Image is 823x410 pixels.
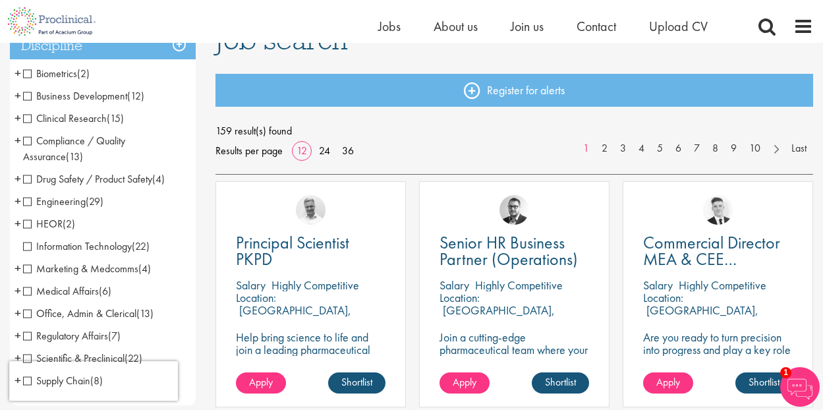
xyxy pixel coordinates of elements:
a: Join us [511,18,544,35]
span: + [14,258,21,278]
span: Location: [440,290,480,305]
span: + [14,326,21,345]
span: (2) [63,217,75,231]
span: Marketing & Medcomms [23,262,138,276]
span: HEOR [23,217,75,231]
span: Apply [453,375,476,389]
span: Compliance / Quality Assurance [23,134,125,163]
span: Salary [236,278,266,293]
span: Scientific & Preclinical [23,351,142,365]
iframe: reCAPTCHA [9,361,178,401]
span: Medical Affairs [23,284,111,298]
a: 2 [595,141,614,156]
span: Biometrics [23,67,77,80]
span: + [14,348,21,368]
span: Drug Safety / Product Safety [23,172,165,186]
span: (22) [132,239,150,253]
span: Clinical Research [23,111,124,125]
span: (15) [107,111,124,125]
span: (13) [136,307,154,320]
span: (4) [138,262,151,276]
span: HEOR [23,217,63,231]
span: Clinical Research [23,111,107,125]
a: Apply [643,372,693,394]
p: Are you ready to turn precision into progress and play a key role in shaping the future of pharma... [643,331,793,381]
a: Apply [440,372,490,394]
a: 3 [613,141,633,156]
img: Nicolas Daniel [703,195,733,225]
span: Information Technology [23,239,150,253]
p: [GEOGRAPHIC_DATA], [GEOGRAPHIC_DATA] [236,303,351,330]
span: + [14,214,21,233]
span: + [14,303,21,323]
span: Scientific & Preclinical [23,351,125,365]
a: 4 [632,141,651,156]
a: Upload CV [649,18,708,35]
span: + [14,108,21,128]
span: (12) [127,89,144,103]
a: Shortlist [735,372,793,394]
span: Biometrics [23,67,90,80]
span: + [14,281,21,301]
a: 12 [292,144,312,158]
span: Medical Affairs [23,284,99,298]
a: 36 [337,144,358,158]
a: 5 [650,141,669,156]
a: Contact [577,18,616,35]
span: Drug Safety / Product Safety [23,172,152,186]
p: [GEOGRAPHIC_DATA], [GEOGRAPHIC_DATA] [440,303,555,330]
a: 9 [724,141,743,156]
span: Regulatory Affairs [23,329,121,343]
span: Senior HR Business Partner (Operations) [440,231,578,270]
span: Information Technology [23,239,132,253]
a: Niklas Kaminski [499,195,529,225]
span: + [14,191,21,211]
span: (7) [108,329,121,343]
span: Business Development [23,89,144,103]
p: Highly Competitive [271,278,359,293]
a: Commercial Director MEA & CEE Partnerships [643,235,793,268]
a: 10 [743,141,767,156]
p: Highly Competitive [475,278,563,293]
span: + [14,86,21,105]
span: + [14,63,21,83]
span: (13) [66,150,83,163]
img: Joshua Bye [296,195,326,225]
p: [GEOGRAPHIC_DATA], [GEOGRAPHIC_DATA] [643,303,758,330]
a: 6 [669,141,688,156]
span: Office, Admin & Clerical [23,307,136,320]
img: Chatbot [780,367,820,407]
a: Last [785,141,813,156]
a: Shortlist [532,372,589,394]
span: 1 [780,367,791,378]
a: Jobs [378,18,401,35]
p: Help bring science to life and join a leading pharmaceutical company to play a key role in delive... [236,331,385,406]
a: Principal Scientist PKPD [236,235,385,268]
span: Salary [643,278,673,293]
span: Engineering [23,194,86,208]
span: Principal Scientist PKPD [236,231,349,270]
a: 8 [706,141,725,156]
span: (2) [77,67,90,80]
a: Senior HR Business Partner (Operations) [440,235,589,268]
a: 1 [577,141,596,156]
a: 24 [314,144,335,158]
a: About us [434,18,478,35]
span: 159 result(s) found [215,121,813,141]
p: Join a cutting-edge pharmaceutical team where your precision and passion for quality will help sh... [440,331,589,394]
span: (6) [99,284,111,298]
span: Salary [440,278,469,293]
span: Apply [656,375,680,389]
span: Engineering [23,194,103,208]
h3: Discipline [10,32,196,60]
span: Location: [643,290,683,305]
span: Commercial Director MEA & CEE Partnerships [643,231,780,287]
